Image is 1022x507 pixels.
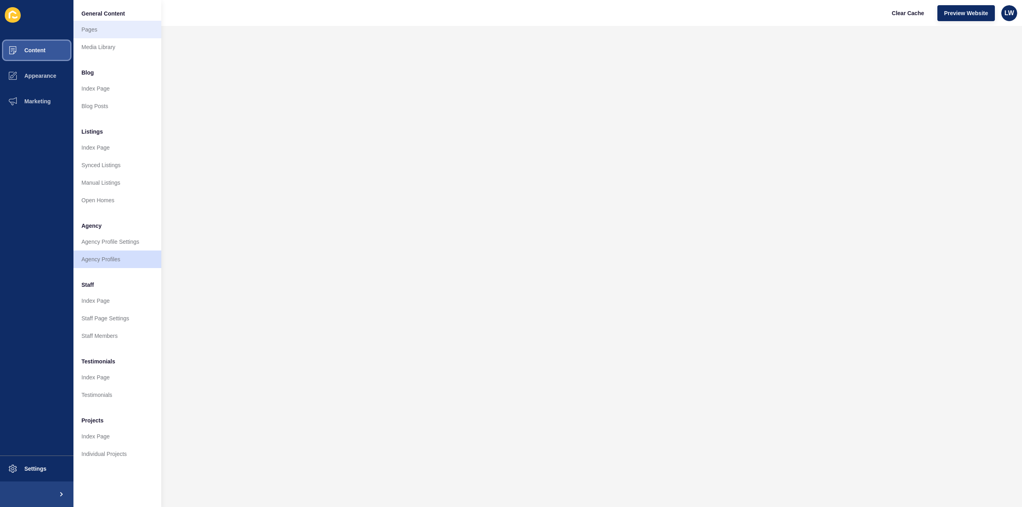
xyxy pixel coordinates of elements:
span: General Content [81,10,125,18]
span: LW [1004,9,1014,17]
a: Open Homes [73,191,161,209]
a: Index Page [73,428,161,445]
a: Individual Projects [73,445,161,463]
span: Staff [81,281,94,289]
span: Preview Website [944,9,988,17]
a: Media Library [73,38,161,56]
span: Blog [81,69,94,77]
span: Projects [81,416,103,424]
a: Testimonials [73,386,161,404]
span: Clear Cache [892,9,924,17]
a: Index Page [73,292,161,310]
a: Blog Posts [73,97,161,115]
a: Index Page [73,139,161,156]
span: Agency [81,222,102,230]
button: Preview Website [937,5,995,21]
a: Staff Page Settings [73,310,161,327]
a: Manual Listings [73,174,161,191]
a: Staff Members [73,327,161,345]
a: Synced Listings [73,156,161,174]
a: Agency Profile Settings [73,233,161,251]
span: Testimonials [81,357,115,365]
a: Index Page [73,369,161,386]
button: Clear Cache [885,5,931,21]
a: Index Page [73,80,161,97]
a: Pages [73,21,161,38]
span: Listings [81,128,103,136]
a: Agency Profiles [73,251,161,268]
